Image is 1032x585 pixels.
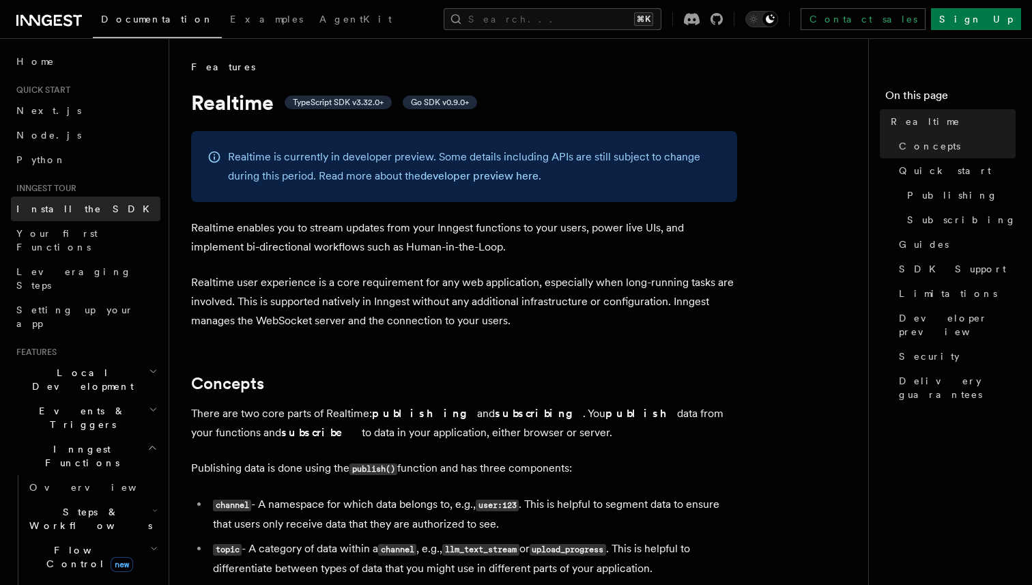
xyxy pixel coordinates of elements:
[16,228,98,253] span: Your first Functions
[11,360,160,399] button: Local Development
[24,475,160,500] a: Overview
[349,463,397,475] code: publish()
[11,404,149,431] span: Events & Triggers
[11,366,149,393] span: Local Development
[16,105,81,116] span: Next.js
[902,208,1016,232] a: Subscribing
[11,221,160,259] a: Your first Functions
[420,169,539,182] a: developer preview here
[209,495,737,534] li: - A namespace for which data belongs to, e.g., . This is helpful to segment data to ensure that u...
[378,544,416,556] code: channel
[442,544,519,556] code: llm_text_stream
[893,344,1016,369] a: Security
[530,544,606,556] code: upload_progress
[191,404,737,442] p: There are two core parts of Realtime: and . You data from your functions and to data in your appl...
[16,266,132,291] span: Leveraging Steps
[213,500,251,511] code: channel
[319,14,392,25] span: AgentKit
[893,134,1016,158] a: Concepts
[444,8,661,30] button: Search...⌘K
[885,87,1016,109] h4: On this page
[891,115,960,128] span: Realtime
[899,311,1016,339] span: Developer preview
[372,407,477,420] strong: publishing
[29,482,170,493] span: Overview
[907,188,998,202] span: Publishing
[24,505,152,532] span: Steps & Workflows
[899,262,1006,276] span: SDK Support
[191,459,737,479] p: Publishing data is done using the function and has three components:
[16,304,134,329] span: Setting up your app
[101,14,214,25] span: Documentation
[11,347,57,358] span: Features
[893,369,1016,407] a: Delivery guarantees
[93,4,222,38] a: Documentation
[11,123,160,147] a: Node.js
[16,203,158,214] span: Install the SDK
[411,97,469,108] span: Go SDK v0.9.0+
[885,109,1016,134] a: Realtime
[222,4,311,37] a: Examples
[191,218,737,257] p: Realtime enables you to stream updates from your Inngest functions to your users, power live UIs,...
[11,183,76,194] span: Inngest tour
[745,11,778,27] button: Toggle dark mode
[11,49,160,74] a: Home
[213,544,242,556] code: topic
[11,298,160,336] a: Setting up your app
[893,306,1016,344] a: Developer preview
[801,8,926,30] a: Contact sales
[893,158,1016,183] a: Quick start
[281,426,362,439] strong: subscribe
[16,130,81,141] span: Node.js
[230,14,303,25] span: Examples
[209,539,737,578] li: - A category of data within a , e.g., or . This is helpful to differentiate between types of data...
[634,12,653,26] kbd: ⌘K
[11,147,160,172] a: Python
[931,8,1021,30] a: Sign Up
[16,154,66,165] span: Python
[11,98,160,123] a: Next.js
[11,85,70,96] span: Quick start
[899,349,960,363] span: Security
[11,437,160,475] button: Inngest Functions
[11,259,160,298] a: Leveraging Steps
[11,399,160,437] button: Events & Triggers
[907,213,1016,227] span: Subscribing
[605,407,677,420] strong: publish
[899,287,997,300] span: Limitations
[228,147,721,186] p: Realtime is currently in developer preview. Some details including APIs are still subject to chan...
[899,374,1016,401] span: Delivery guarantees
[893,232,1016,257] a: Guides
[899,164,991,177] span: Quick start
[191,273,737,330] p: Realtime user experience is a core requirement for any web application, especially when long-runn...
[24,500,160,538] button: Steps & Workflows
[293,97,384,108] span: TypeScript SDK v3.32.0+
[191,60,255,74] span: Features
[191,374,264,393] a: Concepts
[495,407,583,420] strong: subscribing
[24,538,160,576] button: Flow Controlnew
[191,90,737,115] h1: Realtime
[311,4,400,37] a: AgentKit
[111,557,133,572] span: new
[899,139,960,153] span: Concepts
[899,238,949,251] span: Guides
[893,281,1016,306] a: Limitations
[16,55,55,68] span: Home
[893,257,1016,281] a: SDK Support
[11,442,147,470] span: Inngest Functions
[902,183,1016,208] a: Publishing
[476,500,519,511] code: user:123
[11,197,160,221] a: Install the SDK
[24,543,150,571] span: Flow Control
